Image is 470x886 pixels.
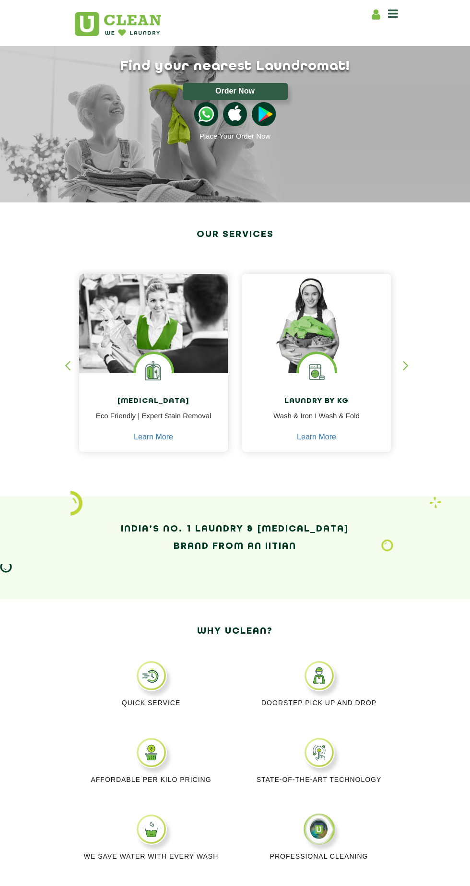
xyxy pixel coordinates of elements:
[242,698,396,707] p: Doorstep Pick up and Drop
[242,852,396,861] p: Professional cleaning
[429,496,441,508] img: Laundry wash and iron
[249,411,384,432] p: Wash & Iron I Wash & Fold
[136,660,167,691] img: QUICK_SERVICE_11zon.webp
[252,102,276,126] img: playstoreicon.png
[249,397,384,406] h4: Laundry by Kg
[194,102,218,126] img: whatsappicon.png
[304,814,335,845] img: center_logo.png
[74,623,396,640] h2: Why Uclean?
[79,274,228,394] img: Drycleaners near me
[86,411,221,432] p: Eco Friendly | Expert Stain Removal
[136,354,172,390] img: Laundry Services near me
[74,775,228,784] p: Affordable per kilo pricing
[304,737,335,768] img: STATE_OF_THE_ART_TECHNOLOGY_11zon.webp
[242,274,391,373] img: a girl with laundry basket
[134,433,173,441] a: Learn More
[223,102,247,126] img: apple-icon.png
[381,539,393,552] img: Laundry
[304,660,335,691] img: DOORSTEP_PICK_UP_AND_DROP_11zon.webp
[74,520,396,555] h2: India’s No. 1 Laundry & [MEDICAL_DATA] Brand from an IITian
[74,698,228,707] p: Quick Service
[70,491,82,516] img: icon_2.png
[136,737,167,768] img: affordable_per_kilo_pricing_11zon.webp
[86,397,221,406] h4: [MEDICAL_DATA]
[299,354,335,390] img: laundry washing machine
[200,132,270,140] a: Place Your Order Now
[136,814,167,845] img: WE_SAVE_WATER-WITH_EVERY_WASH_CYCLE_11zon.webp
[183,83,288,100] button: Order Now
[67,59,403,74] h1: Find your nearest Laundromat!
[74,226,396,243] h2: Our Services
[242,775,396,784] p: State-of-the-art Technology
[74,852,228,861] p: We Save Water with every wash
[75,12,161,36] img: UClean Laundry and Dry Cleaning
[297,433,336,441] a: Learn More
